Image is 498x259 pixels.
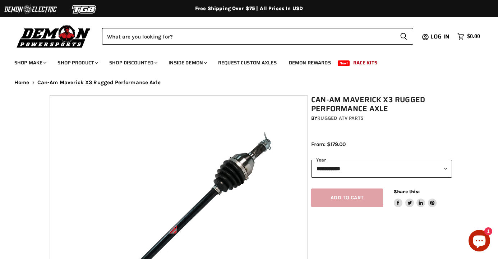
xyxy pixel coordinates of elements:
img: Demon Powersports [14,23,93,49]
inbox-online-store-chat: Shopify online store chat [466,230,492,253]
ul: Main menu [9,53,478,70]
a: Home [14,79,29,86]
a: Shop Make [9,55,51,70]
span: Share this: [394,189,420,194]
a: Demon Rewards [283,55,336,70]
span: Can-Am Maverick X3 Rugged Performance Axle [37,79,161,86]
span: $0.00 [467,33,480,40]
a: Shop Product [52,55,102,70]
input: Search [102,28,394,45]
span: Log in [430,32,449,41]
a: Log in [427,33,454,40]
span: New! [338,60,350,66]
img: TGB Logo 2 [57,3,111,16]
a: $0.00 [454,31,484,42]
a: Inside Demon [163,55,211,70]
a: Request Custom Axles [213,55,282,70]
form: Product [102,28,413,45]
a: Rugged ATV Parts [317,115,364,121]
select: year [311,160,452,177]
span: From: $179.00 [311,141,346,147]
img: Demon Electric Logo 2 [4,3,57,16]
h1: Can-Am Maverick X3 Rugged Performance Axle [311,95,452,113]
div: by [311,114,452,122]
a: Race Kits [348,55,383,70]
button: Search [394,28,413,45]
aside: Share this: [394,188,437,208]
a: Shop Discounted [104,55,162,70]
